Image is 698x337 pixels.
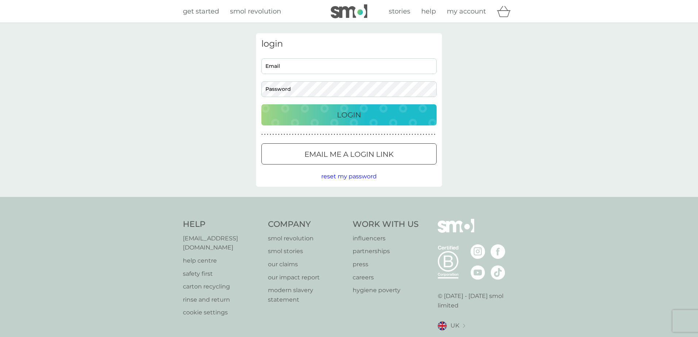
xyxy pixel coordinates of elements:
[317,133,319,136] p: ●
[261,133,263,136] p: ●
[389,7,410,15] span: stories
[353,247,419,256] p: partnerships
[337,133,338,136] p: ●
[314,133,316,136] p: ●
[284,133,285,136] p: ●
[353,286,419,295] a: hygiene poverty
[438,321,447,330] img: UK flag
[353,260,419,269] p: press
[275,133,277,136] p: ●
[373,133,374,136] p: ●
[268,273,346,282] a: our impact report
[423,133,424,136] p: ●
[270,133,271,136] p: ●
[392,133,394,136] p: ●
[438,219,474,244] img: smol
[414,133,416,136] p: ●
[183,256,261,266] a: help centre
[387,133,388,136] p: ●
[398,133,399,136] p: ●
[303,133,304,136] p: ●
[309,133,310,136] p: ●
[378,133,380,136] p: ●
[447,7,486,15] span: my account
[359,133,360,136] p: ●
[417,133,419,136] p: ●
[261,143,437,164] button: Email me a login link
[389,6,410,17] a: stories
[362,133,363,136] p: ●
[450,321,459,330] span: UK
[400,133,402,136] p: ●
[183,269,261,279] a: safety first
[183,308,261,317] a: cookie settings
[376,133,377,136] p: ●
[370,133,371,136] p: ●
[323,133,324,136] p: ●
[287,133,288,136] p: ●
[337,109,361,121] p: Login
[353,133,355,136] p: ●
[353,273,419,282] a: careers
[261,39,437,49] h3: login
[348,133,349,136] p: ●
[409,133,410,136] p: ●
[273,133,274,136] p: ●
[268,260,346,269] p: our claims
[384,133,386,136] p: ●
[353,219,419,230] h4: Work With Us
[381,133,383,136] p: ●
[268,286,346,304] a: modern slavery statement
[367,133,369,136] p: ●
[395,133,396,136] p: ●
[331,4,367,18] img: smol
[183,234,261,252] a: [EMAIL_ADDRESS][DOMAIN_NAME]
[298,133,299,136] p: ●
[431,133,433,136] p: ●
[183,282,261,291] p: carton recycling
[345,133,346,136] p: ●
[412,133,413,136] p: ●
[434,133,436,136] p: ●
[230,7,281,15] span: smol revolution
[420,133,422,136] p: ●
[340,133,341,136] p: ●
[497,4,515,19] div: basket
[447,6,486,17] a: my account
[268,247,346,256] a: smol stories
[300,133,302,136] p: ●
[403,133,405,136] p: ●
[331,133,333,136] p: ●
[278,133,280,136] p: ●
[281,133,282,136] p: ●
[342,133,344,136] p: ●
[267,133,268,136] p: ●
[321,172,377,181] button: reset my password
[429,133,430,136] p: ●
[353,234,419,243] p: influencers
[304,148,394,160] p: Email me a login link
[328,133,330,136] p: ●
[183,295,261,305] a: rinse and return
[364,133,366,136] p: ●
[421,7,436,15] span: help
[268,219,346,230] h4: Company
[390,133,391,136] p: ●
[406,133,408,136] p: ●
[471,265,485,280] img: visit the smol Youtube page
[471,244,485,259] img: visit the smol Instagram page
[491,265,505,280] img: visit the smol Tiktok page
[491,244,505,259] img: visit the smol Facebook page
[421,6,436,17] a: help
[356,133,357,136] p: ●
[311,133,313,136] p: ●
